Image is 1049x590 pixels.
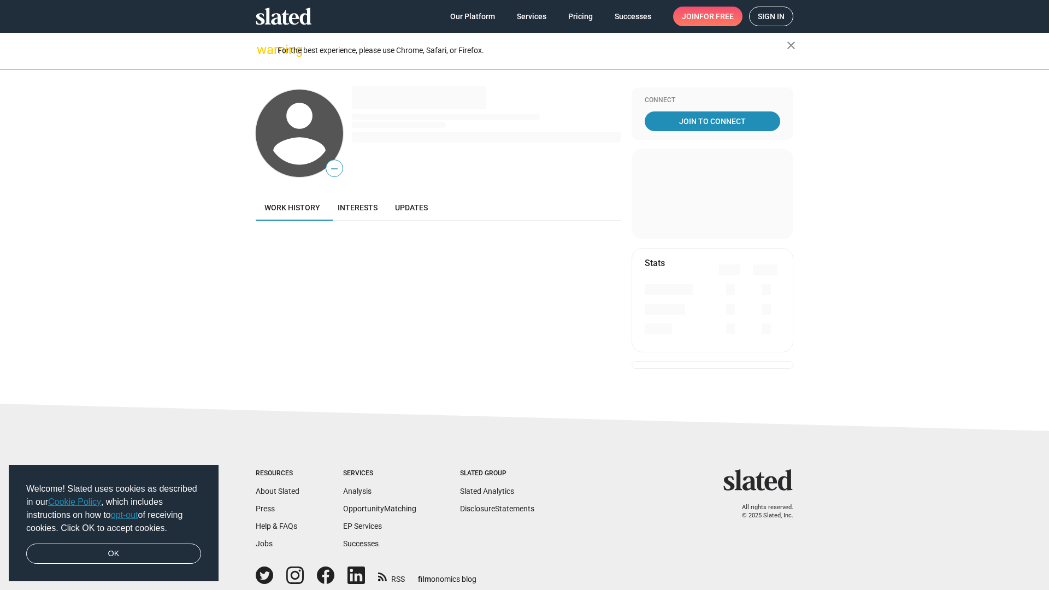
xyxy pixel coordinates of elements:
[517,7,546,26] span: Services
[278,43,787,58] div: For the best experience, please use Chrome, Safari, or Firefox.
[450,7,495,26] span: Our Platform
[256,539,273,548] a: Jobs
[460,469,534,478] div: Slated Group
[257,43,270,56] mat-icon: warning
[343,504,416,513] a: OpportunityMatching
[256,194,329,221] a: Work history
[9,465,219,582] div: cookieconsent
[343,487,372,495] a: Analysis
[460,504,534,513] a: DisclosureStatements
[645,257,665,269] mat-card-title: Stats
[26,544,201,564] a: dismiss cookie message
[508,7,555,26] a: Services
[338,203,378,212] span: Interests
[682,7,734,26] span: Join
[647,111,778,131] span: Join To Connect
[699,7,734,26] span: for free
[559,7,602,26] a: Pricing
[111,510,138,520] a: opt-out
[256,469,299,478] div: Resources
[615,7,651,26] span: Successes
[48,497,101,506] a: Cookie Policy
[645,111,780,131] a: Join To Connect
[343,539,379,548] a: Successes
[343,469,416,478] div: Services
[386,194,437,221] a: Updates
[26,482,201,535] span: Welcome! Slated uses cookies as described in our , which includes instructions on how to of recei...
[343,522,382,530] a: EP Services
[264,203,320,212] span: Work history
[673,7,742,26] a: Joinfor free
[378,568,405,585] a: RSS
[395,203,428,212] span: Updates
[256,504,275,513] a: Press
[730,504,793,520] p: All rights reserved. © 2025 Slated, Inc.
[256,487,299,495] a: About Slated
[645,96,780,105] div: Connect
[758,7,785,26] span: Sign in
[418,575,431,583] span: film
[568,7,593,26] span: Pricing
[749,7,793,26] a: Sign in
[256,522,297,530] a: Help & FAQs
[785,39,798,52] mat-icon: close
[329,194,386,221] a: Interests
[326,162,343,176] span: —
[606,7,660,26] a: Successes
[460,487,514,495] a: Slated Analytics
[441,7,504,26] a: Our Platform
[418,565,476,585] a: filmonomics blog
